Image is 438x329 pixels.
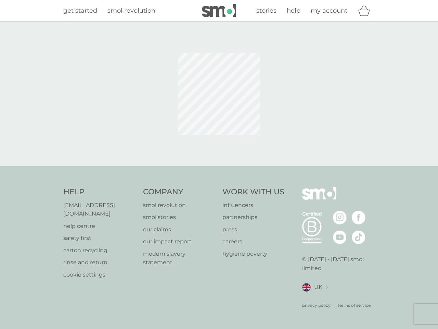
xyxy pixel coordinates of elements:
[287,6,300,16] a: help
[256,7,276,14] span: stories
[256,6,276,16] a: stories
[222,225,284,234] a: press
[338,302,371,308] a: terms of service
[326,285,328,289] img: select a new location
[222,249,284,258] a: hygiene poverty
[222,201,284,210] a: influencers
[358,4,375,17] div: basket
[143,237,216,246] a: our impact report
[302,302,331,308] a: privacy policy
[302,187,336,210] img: smol
[63,6,97,16] a: get started
[202,4,236,17] img: smol
[352,230,365,244] img: visit the smol Tiktok page
[63,234,136,243] a: safety first
[302,255,375,272] p: © [DATE] - [DATE] smol limited
[302,283,311,292] img: UK flag
[63,258,136,267] a: rinse and return
[143,213,216,222] a: smol stories
[352,211,365,224] img: visit the smol Facebook page
[143,225,216,234] a: our claims
[143,187,216,197] h4: Company
[311,7,347,14] span: my account
[107,7,155,14] span: smol revolution
[311,6,347,16] a: my account
[314,283,322,292] span: UK
[222,213,284,222] a: partnerships
[143,249,216,267] a: modern slavery statement
[222,187,284,197] h4: Work With Us
[333,211,347,224] img: visit the smol Instagram page
[63,201,136,218] a: [EMAIL_ADDRESS][DOMAIN_NAME]
[143,201,216,210] a: smol revolution
[63,7,97,14] span: get started
[63,246,136,255] a: carton recycling
[63,187,136,197] h4: Help
[107,6,155,16] a: smol revolution
[63,270,136,279] a: cookie settings
[333,230,347,244] img: visit the smol Youtube page
[287,7,300,14] span: help
[222,237,284,246] a: careers
[63,222,136,231] a: help centre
